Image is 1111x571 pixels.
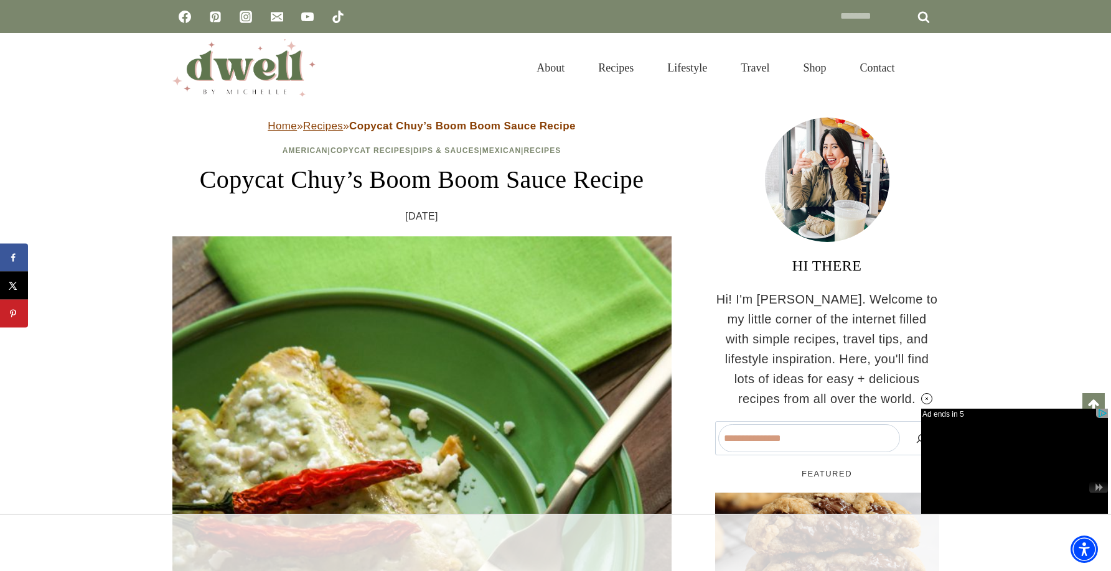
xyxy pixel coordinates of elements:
[265,4,289,29] a: Email
[172,39,316,96] img: DWELL by michelle
[843,48,912,88] a: Contact
[786,48,843,88] a: Shop
[918,57,939,78] button: View Search Form
[650,48,724,88] a: Lifestyle
[233,4,258,29] a: Instagram
[520,48,581,88] a: About
[326,4,350,29] a: TikTok
[283,146,561,155] span: | | | |
[906,424,936,452] button: Search
[295,4,320,29] a: YouTube
[405,208,438,225] time: [DATE]
[283,146,328,155] a: American
[715,468,939,480] h5: FEATURED
[330,146,411,155] a: Copycat Recipes
[1082,393,1105,415] a: Scroll to top
[172,4,197,29] a: Facebook
[203,4,228,29] a: Pinterest
[349,120,576,132] strong: Copycat Chuy’s Boom Boom Sauce Recipe
[715,254,939,277] h3: HI THERE
[172,161,672,198] h1: Copycat Chuy’s Boom Boom Sauce Recipe
[413,146,479,155] a: Dips & Sauces
[1071,536,1098,563] div: Accessibility Menu
[1089,482,1108,493] img: skip.png
[523,146,561,155] a: Recipes
[520,48,911,88] nav: Primary Navigation
[268,120,576,132] span: » »
[268,120,297,132] a: Home
[482,146,521,155] a: Mexican
[724,48,786,88] a: Travel
[1096,409,1108,418] img: privacy_small.svg
[303,120,343,132] a: Recipes
[581,48,650,88] a: Recipes
[715,289,939,409] p: Hi! I'm [PERSON_NAME]. Welcome to my little corner of the internet filled with simple recipes, tr...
